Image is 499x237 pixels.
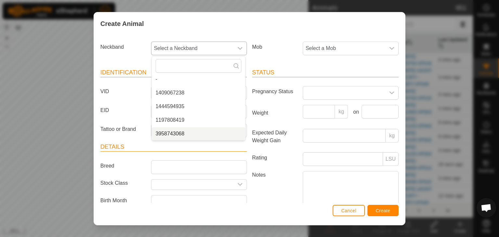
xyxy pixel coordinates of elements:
[152,114,245,127] li: 1197808419
[383,152,399,166] p-inputgroup-addon: LSU
[156,75,157,83] span: -
[234,42,247,55] div: dropdown trigger
[249,105,300,121] label: Weight
[249,171,300,208] label: Notes
[385,42,398,55] div: dropdown trigger
[156,130,185,138] span: 3958743068
[341,208,356,213] span: Cancel
[249,42,300,53] label: Mob
[100,143,247,152] header: Details
[335,105,348,118] p-inputgroup-addon: kg
[351,108,359,116] label: on
[98,179,148,187] label: Stock Class
[477,198,496,218] a: Open chat
[98,42,148,53] label: Neckband
[152,73,245,86] li: -
[151,42,234,55] span: Select a Neckband
[98,160,148,171] label: Breed
[98,86,148,97] label: VID
[376,208,390,213] span: Create
[234,180,247,190] div: dropdown trigger
[156,89,185,97] span: 1409067238
[152,100,245,113] li: 1444594935
[98,195,148,206] label: Birth Month
[367,205,399,216] button: Create
[156,103,185,110] span: 1444594935
[249,152,300,163] label: Rating
[249,86,300,97] label: Pregnancy Status
[100,19,144,29] span: Create Animal
[156,116,185,124] span: 1197808419
[152,86,245,99] li: 1409067238
[252,68,399,77] header: Status
[386,129,399,143] p-inputgroup-addon: kg
[249,129,300,144] label: Expected Daily Weight Gain
[152,127,245,140] li: 3958743068
[303,42,385,55] span: Select a Mob
[100,68,247,77] header: Identification
[333,205,365,216] button: Cancel
[98,105,148,116] label: EID
[385,86,398,99] div: dropdown trigger
[98,124,148,135] label: Tattoo or Brand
